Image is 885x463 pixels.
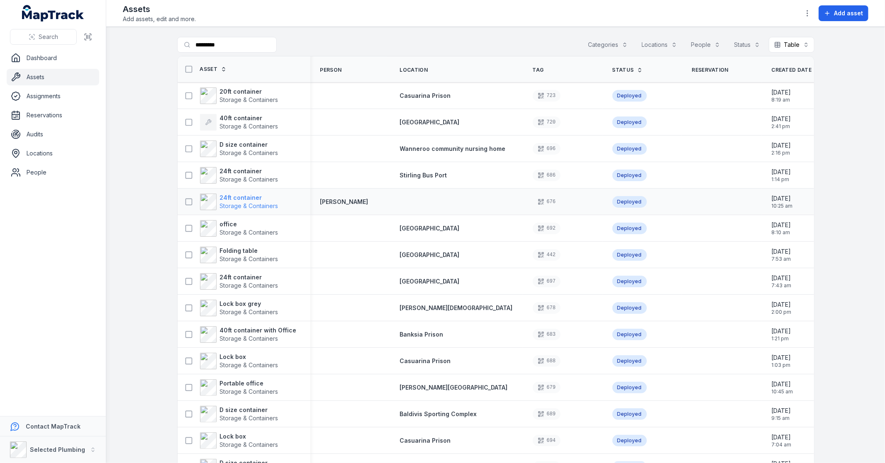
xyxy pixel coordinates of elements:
span: Baldivis Sporting Complex [400,410,477,417]
a: Wanneroo community nursing home [400,145,506,153]
a: Stirling Bus Port [400,171,447,179]
a: D size containerStorage & Containers [200,141,278,157]
div: Deployed [612,382,647,393]
a: Casuarina Prison [400,357,451,365]
span: [DATE] [772,221,791,229]
button: Table [769,37,814,53]
time: 09/05/2025, 9:15:42 am [772,407,791,422]
a: Created Date [772,67,821,73]
time: 12/05/2025, 1:14:06 pm [772,168,791,183]
div: 696 [533,143,561,155]
span: Status [612,67,634,73]
strong: Lock box [220,432,278,441]
span: Asset [200,66,218,73]
a: Portable officeStorage & Containers [200,379,278,396]
div: Deployed [612,329,647,340]
span: Storage & Containers [220,149,278,156]
span: [DATE] [772,115,791,123]
time: 12/05/2025, 8:10:40 am [772,221,791,236]
a: Banksia Prison [400,330,444,339]
a: Assignments [7,88,99,104]
strong: 40ft container with Office [220,326,297,335]
div: 720 [533,116,561,128]
strong: 24ft container [220,167,278,175]
a: Dashboard [7,50,99,66]
div: Deployed [612,143,647,155]
div: Deployed [612,196,647,208]
span: Storage & Containers [220,229,278,236]
span: Location [400,67,428,73]
span: 2:00 pm [772,309,792,315]
span: 8:19 am [772,97,791,103]
div: 686 [533,170,561,181]
span: 2:41 pm [772,123,791,130]
div: 723 [533,90,561,102]
span: [DATE] [772,433,792,441]
span: [PERSON_NAME][DEMOGRAPHIC_DATA] [400,304,513,311]
span: [GEOGRAPHIC_DATA] [400,225,460,232]
div: Deployed [612,276,647,287]
span: [DATE] [772,380,793,388]
strong: Lock box grey [220,300,278,308]
a: 20ft containerStorage & Containers [200,87,278,104]
span: [DATE] [772,354,791,362]
span: Storage & Containers [220,308,278,315]
a: People [7,164,99,181]
button: Status [729,37,766,53]
span: Storage & Containers [220,202,278,209]
a: officeStorage & Containers [200,220,278,237]
span: Storage & Containers [220,255,278,262]
div: 678 [533,302,561,314]
time: 09/05/2025, 7:04:02 am [772,433,792,448]
a: 24ft containerStorage & Containers [200,273,278,290]
span: Storage & Containers [220,96,278,103]
span: 10:45 am [772,388,793,395]
span: [PERSON_NAME][GEOGRAPHIC_DATA] [400,384,508,391]
h2: Assets [123,3,196,15]
span: [GEOGRAPHIC_DATA] [400,251,460,258]
div: 688 [533,355,561,367]
span: 1:21 pm [772,335,791,342]
span: [GEOGRAPHIC_DATA] [400,119,460,126]
div: 689 [533,408,561,420]
span: Add assets, edit and more. [123,15,196,23]
a: Assets [7,69,99,85]
strong: [PERSON_NAME] [320,198,368,206]
span: 7:43 am [772,282,792,289]
a: [GEOGRAPHIC_DATA] [400,277,460,286]
a: Casuarina Prison [400,436,451,445]
div: 694 [533,435,561,446]
button: Search [10,29,77,45]
span: 2:16 pm [772,150,791,156]
a: 40ft containerStorage & Containers [200,114,278,131]
a: Reservations [7,107,99,124]
span: Casuarina Prison [400,92,451,99]
a: Lock box greyStorage & Containers [200,300,278,316]
button: Locations [636,37,683,53]
div: 697 [533,276,561,287]
span: Add asset [834,9,863,17]
div: 683 [533,329,561,340]
strong: D size container [220,406,278,414]
button: Categories [583,37,633,53]
time: 09/05/2025, 1:03:04 pm [772,354,791,368]
div: Deployed [612,90,647,102]
time: 09/05/2025, 2:00:17 pm [772,301,792,315]
strong: 24ft container [220,194,278,202]
div: 679 [533,382,561,393]
a: Lock boxStorage & Containers [200,432,278,449]
div: 442 [533,249,561,261]
span: 10:25 am [772,203,793,209]
span: [DATE] [772,141,791,150]
span: Wanneroo community nursing home [400,145,506,152]
a: Asset [200,66,227,73]
strong: 40ft container [220,114,278,122]
span: Banksia Prison [400,331,444,338]
span: Tag [533,67,544,73]
div: Deployed [612,355,647,367]
span: Reservation [692,67,729,73]
span: Storage & Containers [220,176,278,183]
div: Deployed [612,435,647,446]
time: 12/05/2025, 7:43:39 am [772,274,792,289]
a: [GEOGRAPHIC_DATA] [400,224,460,233]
